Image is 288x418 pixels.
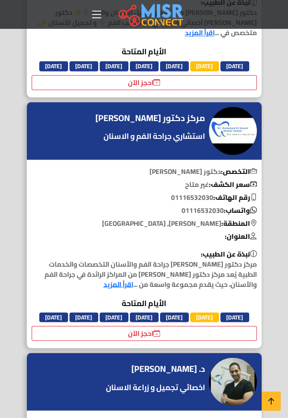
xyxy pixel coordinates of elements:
[190,61,219,71] span: [DATE]
[39,61,68,71] span: [DATE]
[100,61,128,71] span: [DATE]
[118,2,183,26] img: main.misr_connect
[221,165,257,177] b: التخصص:
[190,312,219,322] span: [DATE]
[209,107,257,155] img: مركز دكتور محمد السيد
[130,61,159,71] span: [DATE]
[39,312,68,322] span: [DATE]
[95,130,207,141] a: استشاري جراحة الفم و الاسنان
[225,230,257,242] b: العنوان:
[27,205,262,215] p: 01116532030
[69,312,98,322] span: [DATE]
[130,312,159,322] span: [DATE]
[27,179,262,189] p: غير متاح
[131,363,205,374] h4: د. [PERSON_NAME]
[220,61,249,71] span: [DATE]
[160,61,189,71] span: [DATE]
[27,192,262,202] p: 01116532030
[185,26,215,39] a: اقرأ المزيد
[32,297,257,341] div: الأيام المتاحة
[27,249,262,289] p: مركز دكتور [PERSON_NAME] جراحة الفم والأسنان التخصصات والخدمات الطبية يُعد مركز دكتور [PERSON_NAM...
[32,46,257,89] div: الأيام المتاحة
[220,312,249,322] span: [DATE]
[104,278,133,290] a: اقرأ المزيد
[209,357,257,406] img: د. معتز الخطيب
[213,191,257,203] b: رقم الهاتف:
[95,111,207,125] a: مركز دكتور [PERSON_NAME]
[131,361,207,376] a: د. [PERSON_NAME]
[209,178,257,190] b: سعر الكشف:
[224,204,257,216] b: واتساب:
[32,75,257,90] a: احجز الآن
[32,326,257,341] a: احجز الآن
[27,166,262,176] p: دكتور [PERSON_NAME]
[221,217,257,229] b: المنطقة:
[27,218,262,228] p: [PERSON_NAME], [GEOGRAPHIC_DATA]
[201,247,257,260] b: نبذة عن الطبيب:
[104,381,207,393] a: اخصائي تجميل و زراعة الاسنان
[160,312,189,322] span: [DATE]
[100,312,128,322] span: [DATE]
[95,112,205,123] h4: مركز دكتور [PERSON_NAME]
[69,61,98,71] span: [DATE]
